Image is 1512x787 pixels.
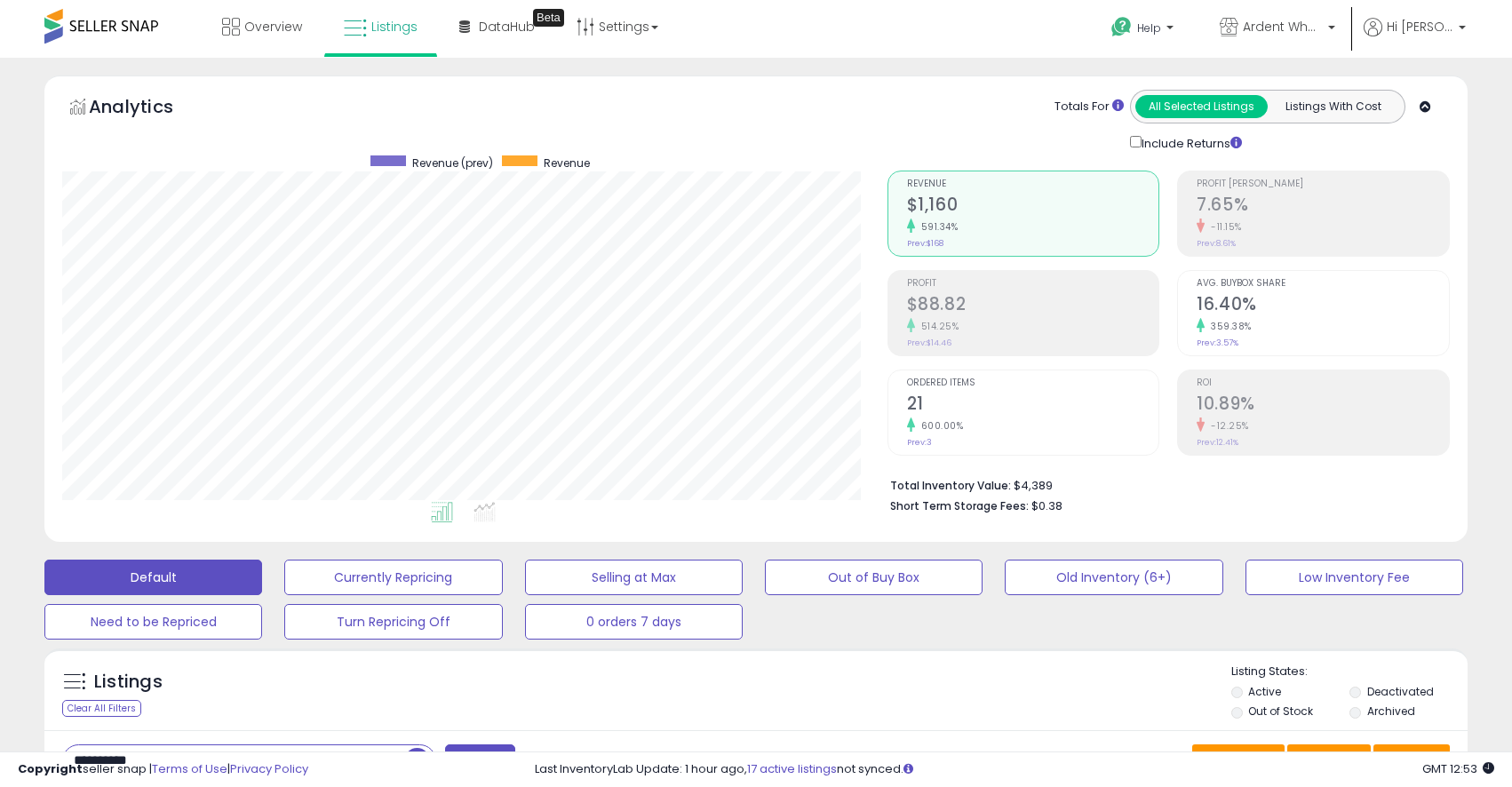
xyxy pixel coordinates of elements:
[907,294,1159,318] h2: $88.82
[284,604,502,640] button: Turn Repricing Off
[1197,393,1449,417] h2: 10.89%
[907,179,1159,189] span: Revenue
[44,560,262,595] button: Default
[1205,220,1242,234] small: -11.15%
[1287,744,1371,775] button: Columns
[1031,497,1062,514] span: $0.38
[1367,684,1434,699] label: Deactivated
[1245,560,1463,595] button: Low Inventory Fee
[915,419,964,433] small: 600.00%
[18,760,83,777] strong: Copyright
[1192,744,1285,775] button: Save View
[412,155,493,171] span: Revenue (prev)
[1243,18,1323,36] span: Ardent Wholesale
[1135,95,1268,118] button: All Selected Listings
[1137,20,1161,36] span: Help
[907,393,1159,417] h2: 21
[890,473,1436,495] li: $4,389
[18,761,308,778] div: seller snap | |
[1197,279,1449,289] span: Avg. Buybox Share
[535,761,1494,778] div: Last InventoryLab Update: 1 hour ago, not synced.
[1054,99,1124,115] div: Totals For
[1205,419,1249,433] small: -12.25%
[94,670,163,695] h5: Listings
[1248,704,1313,719] label: Out of Stock
[1205,320,1252,333] small: 359.38%
[1299,751,1355,768] span: Columns
[907,238,943,249] small: Prev: $168
[89,94,208,123] h5: Analytics
[747,760,837,777] a: 17 active listings
[1367,704,1415,719] label: Archived
[915,220,959,234] small: 591.34%
[244,18,302,36] span: Overview
[62,700,141,717] div: Clear All Filters
[1422,760,1494,777] span: 2025-10-9 12:53 GMT
[1231,664,1468,680] p: Listing States:
[1197,294,1449,318] h2: 16.40%
[1117,132,1263,153] div: Include Returns
[479,18,535,36] span: DataHub
[907,378,1159,388] span: Ordered Items
[890,498,1029,513] b: Short Term Storage Fees:
[544,155,590,171] span: Revenue
[1197,179,1449,189] span: Profit [PERSON_NAME]
[1005,560,1222,595] button: Old Inventory (6+)
[890,478,1011,493] b: Total Inventory Value:
[1267,95,1399,118] button: Listings With Cost
[525,560,743,595] button: Selling at Max
[533,9,564,27] div: Tooltip anchor
[1110,16,1133,38] i: Get Help
[765,560,983,595] button: Out of Buy Box
[1197,378,1449,388] span: ROI
[1197,437,1238,448] small: Prev: 12.41%
[907,195,1159,219] h2: $1,160
[907,338,951,348] small: Prev: $14.46
[1197,195,1449,219] h2: 7.65%
[1373,744,1450,775] button: Actions
[1248,684,1281,699] label: Active
[1197,338,1238,348] small: Prev: 3.57%
[284,560,502,595] button: Currently Repricing
[371,18,418,36] span: Listings
[525,604,743,640] button: 0 orders 7 days
[1097,3,1191,58] a: Help
[907,279,1159,289] span: Profit
[445,744,514,775] button: Filters
[1197,238,1236,249] small: Prev: 8.61%
[1387,18,1453,36] span: Hi [PERSON_NAME]
[915,320,959,333] small: 514.25%
[907,437,932,448] small: Prev: 3
[1364,18,1466,58] a: Hi [PERSON_NAME]
[44,604,262,640] button: Need to be Repriced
